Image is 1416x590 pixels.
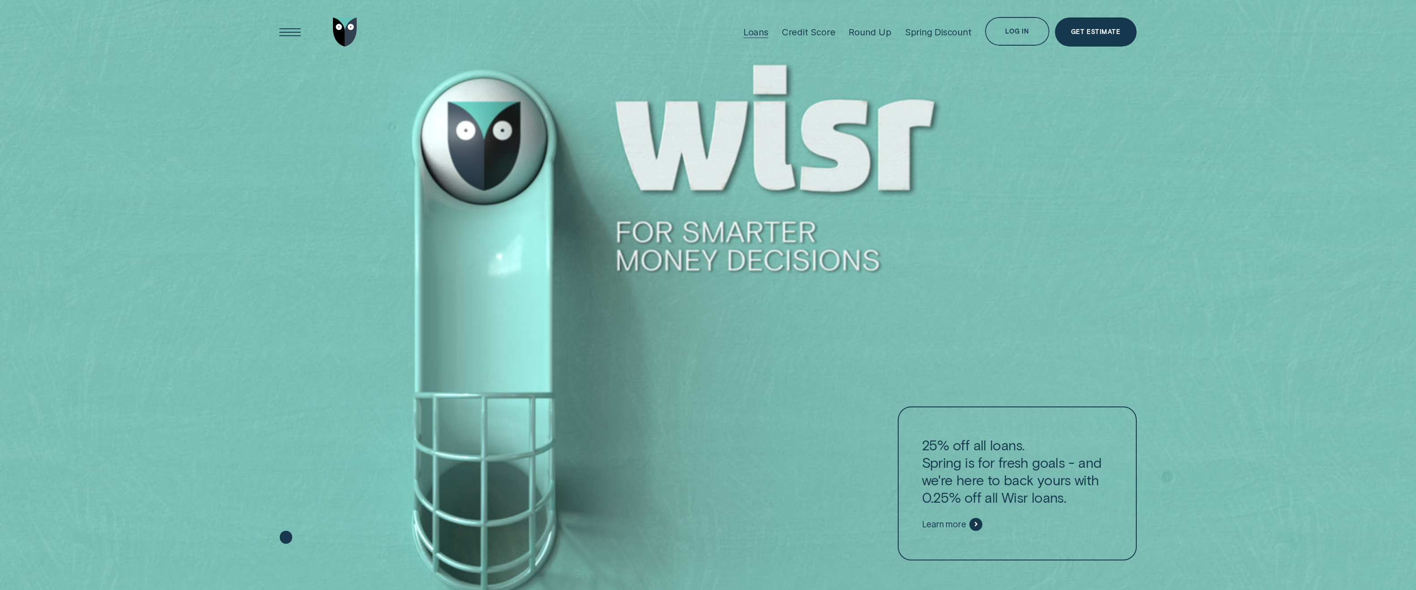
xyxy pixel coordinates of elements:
[922,436,1113,506] p: 25% off all loans. Spring is for fresh goals - and we're here to back yours with 0.25% off all Wi...
[922,519,966,530] span: Learn more
[905,26,972,38] div: Spring Discount
[898,406,1137,560] a: 25% off all loans.Spring is for fresh goals - and we're here to back yours with 0.25% off all Wis...
[333,17,357,47] img: Wisr
[782,26,836,38] div: Credit Score
[743,26,768,38] div: Loans
[985,17,1049,46] button: Log in
[849,26,891,38] div: Round Up
[1055,17,1137,47] a: Get Estimate
[276,17,305,47] button: Open Menu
